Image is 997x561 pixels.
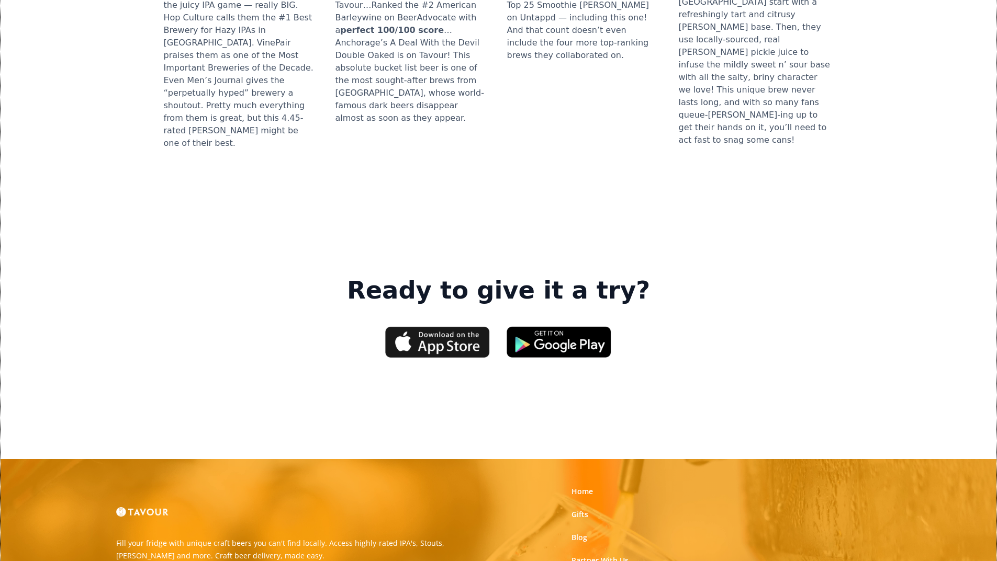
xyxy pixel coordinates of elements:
[572,486,593,497] a: Home
[347,276,650,305] strong: Ready to give it a try?
[572,509,588,520] a: Gifts
[572,532,587,543] a: Blog
[340,25,444,35] strong: perfect 100/100 score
